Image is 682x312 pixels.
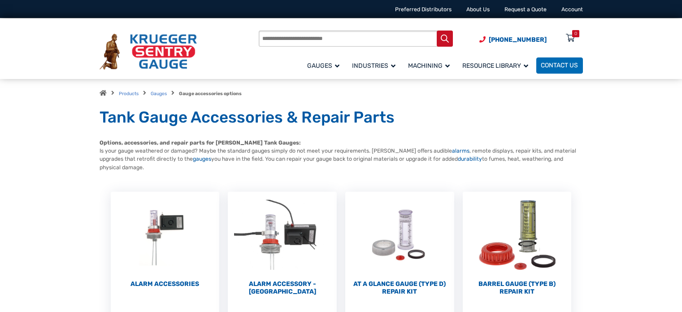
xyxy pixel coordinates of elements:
[111,280,220,288] h2: Alarm Accessories
[463,280,572,296] h2: Barrel Gauge (Type B) Repair Kit
[404,56,458,75] a: Machining
[395,6,452,13] a: Preferred Distributors
[100,139,583,172] p: Is your gauge weathered or damaged? Maybe the standard gauges simply do not meet your requirement...
[479,35,547,44] a: Phone Number (920) 434-8860
[352,62,395,70] span: Industries
[111,192,220,288] a: Visit product category Alarm Accessories
[345,192,454,296] a: Visit product category At a Glance Gauge (Type D) Repair Kit
[193,156,211,162] a: gauges
[151,91,167,97] a: Gauges
[179,91,242,97] strong: Gauge accessories options
[463,192,572,278] img: Barrel Gauge (Type B) Repair Kit
[119,91,139,97] a: Products
[307,62,339,70] span: Gauges
[561,6,583,13] a: Account
[458,156,482,162] a: durability
[536,57,583,74] a: Contact Us
[489,36,547,44] span: [PHONE_NUMBER]
[100,34,197,70] img: Krueger Sentry Gauge
[345,280,454,296] h2: At a Glance Gauge (Type D) Repair Kit
[345,192,454,278] img: At a Glance Gauge (Type D) Repair Kit
[463,192,572,296] a: Visit product category Barrel Gauge (Type B) Repair Kit
[100,108,583,127] h1: Tank Gauge Accessories & Repair Parts
[462,62,528,70] span: Resource Library
[466,6,490,13] a: About Us
[111,192,220,278] img: Alarm Accessories
[574,30,577,37] div: 0
[452,148,469,154] a: alarms
[228,192,337,296] a: Visit product category Alarm Accessory - DC
[348,56,404,75] a: Industries
[228,192,337,278] img: Alarm Accessory - DC
[100,140,301,146] strong: Options, accessories, and repair parts for [PERSON_NAME] Tank Gauges:
[228,280,337,296] h2: Alarm Accessory - [GEOGRAPHIC_DATA]
[504,6,547,13] a: Request a Quote
[541,62,578,70] span: Contact Us
[303,56,348,75] a: Gauges
[408,62,450,70] span: Machining
[458,56,536,75] a: Resource Library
